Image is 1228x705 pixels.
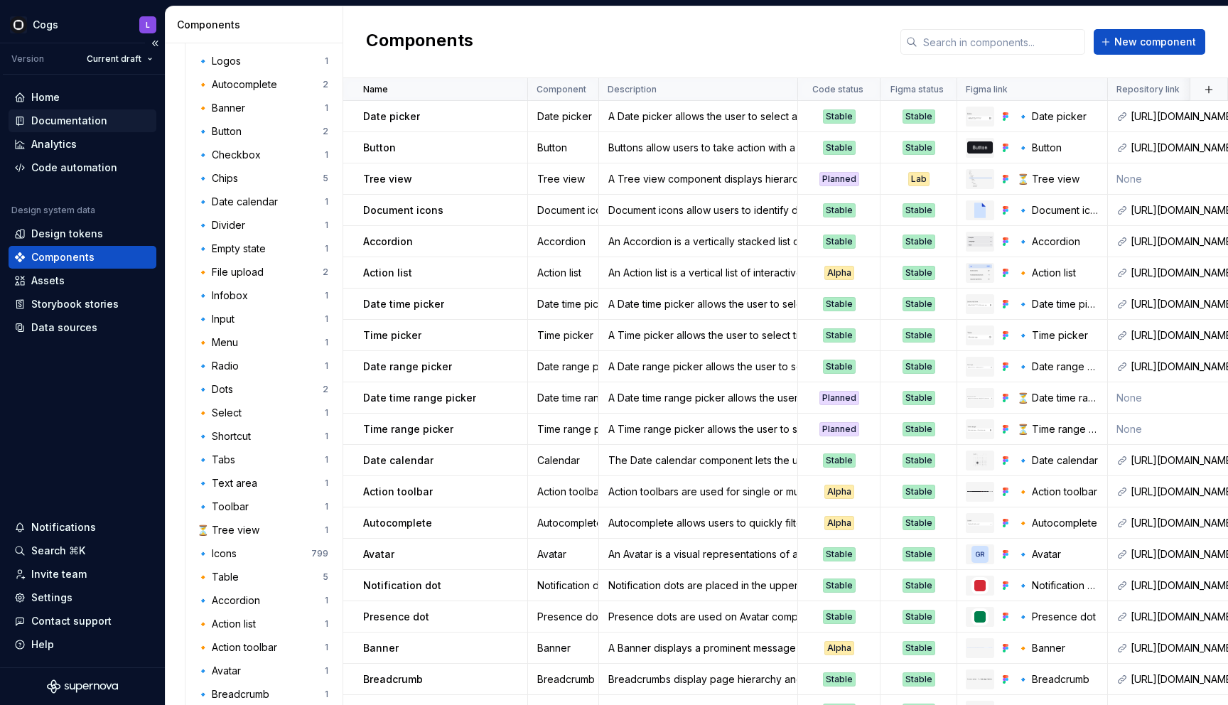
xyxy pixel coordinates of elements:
div: Code automation [31,161,117,175]
a: 🔸 File upload2 [191,261,334,284]
a: Design tokens [9,222,156,245]
div: A Tree view component displays hierarchical data in a nested structure. [600,172,797,186]
div: 1 [325,454,328,465]
div: Presence dots are used on Avatar components to indicate online presence. [600,610,797,624]
div: A Date picker allows the user to select a date using a calendar. [600,109,797,124]
div: 1 [325,149,328,161]
img: 🔸 Autocomplete [967,520,993,527]
a: 🔸 Menu1 [191,331,334,354]
a: 🔹 Icons799 [191,542,334,565]
div: 🔹 Tabs [197,453,241,467]
p: Time range picker [363,422,453,436]
button: Search ⌘K [9,539,156,562]
p: Date time range picker [363,391,476,405]
div: A Date time range picker allows the user to select ranges of dates and time using a calendar with... [600,391,797,405]
div: 1 [325,313,328,325]
div: Date picker [529,109,598,124]
img: 🔸 Action list [969,264,992,281]
div: 🔹 Accordion [197,593,266,608]
div: 🔹 Radio [197,359,244,373]
div: Storybook stories [31,297,119,311]
div: Presence dot [529,610,598,624]
a: Data sources [9,316,156,339]
div: 1 [325,665,328,677]
div: Stable [823,109,856,124]
p: Date calendar [363,453,433,468]
img: 🔹 Notification dot [971,577,989,594]
a: Analytics [9,133,156,156]
a: Code automation [9,156,156,179]
div: 2 [323,126,328,137]
div: 🔸 Autocomplete [197,77,283,92]
img: 293001da-8814-4710-858c-a22b548e5d5c.png [10,16,27,33]
p: Figma link [966,84,1008,95]
div: Notification dots are placed in the upper right corner of elements to indicate a new notification... [600,578,797,593]
div: 1 [325,243,328,254]
a: Storybook stories [9,293,156,316]
div: Stable [903,672,935,687]
a: 🔹 Shortcut1 [191,425,334,448]
button: Contact support [9,610,156,633]
div: 🔹 Date time picker [1017,297,1099,311]
div: ⏳ Date time range picker [1017,391,1099,405]
div: Stable [823,141,856,155]
div: 🔹 Divider [197,218,251,232]
a: 🔹 Accordion1 [191,589,334,612]
p: Breadcrumb [363,672,423,687]
div: 1 [325,290,328,301]
div: Stable [903,641,935,655]
div: Alpha [824,641,854,655]
div: Planned [819,172,859,186]
a: 🔹 Tabs1 [191,448,334,471]
div: 🔹 Infobox [197,289,254,303]
p: Date time picker [363,297,444,311]
div: Components [177,18,337,32]
div: Stable [903,391,935,405]
div: Alpha [824,516,854,530]
div: Stable [823,547,856,561]
div: Assets [31,274,65,288]
div: 1 [325,55,328,67]
div: Stable [903,297,935,311]
div: 2 [323,267,328,278]
div: Stable [903,266,935,280]
div: 2 [323,79,328,90]
p: Notification dot [363,578,441,593]
div: Help [31,637,54,652]
div: Document icons allow users to identify document types. [600,203,797,217]
p: Description [608,84,657,95]
div: Tree view [529,172,598,186]
a: 🔹 Button2 [191,120,334,143]
div: An Action list is a vertical list of interactive actions or options. [600,266,797,280]
img: 🔹 Breadcrumb [967,678,993,680]
div: 🔹 Icons [197,547,242,561]
div: A Date time picker allows the user to select a combination of date and time using a calendar with... [600,297,797,311]
div: Cogs [33,18,58,32]
img: 🔹 Date calendar [971,452,989,469]
p: Tree view [363,172,412,186]
div: 🔹 Chips [197,171,244,185]
a: 🔹 Dots2 [191,378,334,401]
div: 🔹 Date calendar [197,195,284,209]
img: 🔸 Action toolbar [967,491,993,493]
div: 1 [325,501,328,512]
div: 🔸 Banner [197,101,251,115]
img: 🔹 Date time picker [967,301,993,308]
a: 🔸 Autocomplete2 [191,73,334,96]
div: Stable [903,422,935,436]
p: Presence dot [363,610,429,624]
div: 🔹 Presence dot [1017,610,1099,624]
div: 🔸 Table [197,570,244,584]
button: CogsL [3,9,162,40]
div: 🔹 Notification dot [1017,578,1099,593]
div: 1 [325,642,328,653]
div: Breadcrumb [529,672,598,687]
a: Home [9,86,156,109]
div: Date time picker [529,297,598,311]
div: Stable [823,203,856,217]
div: Design system data [11,205,95,216]
a: 🔹 Avatar1 [191,660,334,682]
div: Stable [903,610,935,624]
a: Documentation [9,109,156,132]
div: 🔹 Shortcut [197,429,257,443]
